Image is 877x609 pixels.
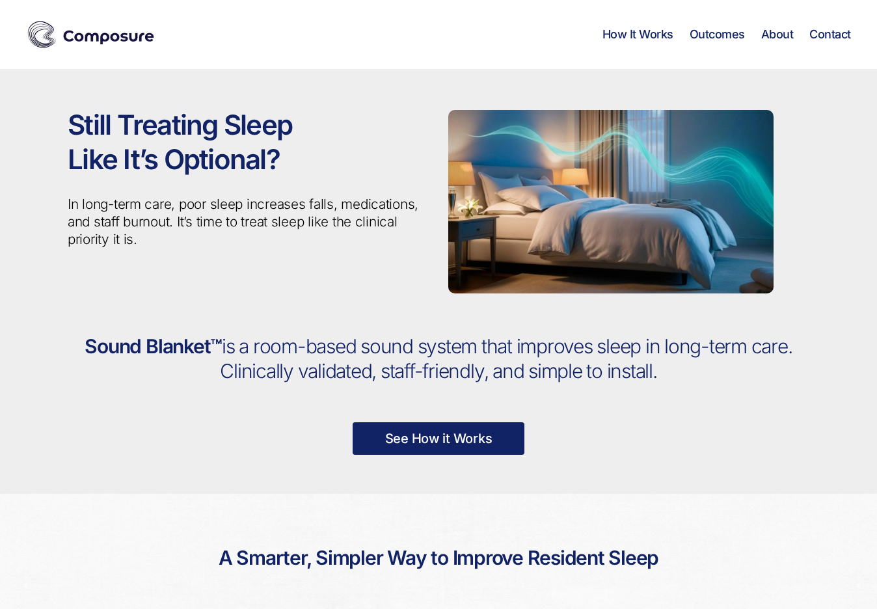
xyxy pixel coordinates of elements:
[809,27,851,42] a: Contact
[68,108,429,176] h1: Still Treating Sleep Like It’s Optional?
[371,108,476,118] span: How did you hear about us?
[68,196,429,249] p: In long-term care, poor sleep increases falls, medications, and staff burnout. It’s time to treat...
[68,533,809,584] h2: A Smarter, Simpler Way to Improve Resident Sleep
[371,1,411,11] span: Last name
[26,18,156,51] img: Composure
[602,27,851,42] nav: Horizontal
[690,27,745,42] a: Outcomes
[353,422,525,455] a: See How it Works
[220,334,792,383] span: is a room-based sound system that improves sleep in long-term care. Clinically validated, staff-f...
[761,27,794,42] a: About
[371,55,400,64] span: Job title
[68,334,809,383] h2: Sound Blanket™
[602,27,673,42] a: How It Works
